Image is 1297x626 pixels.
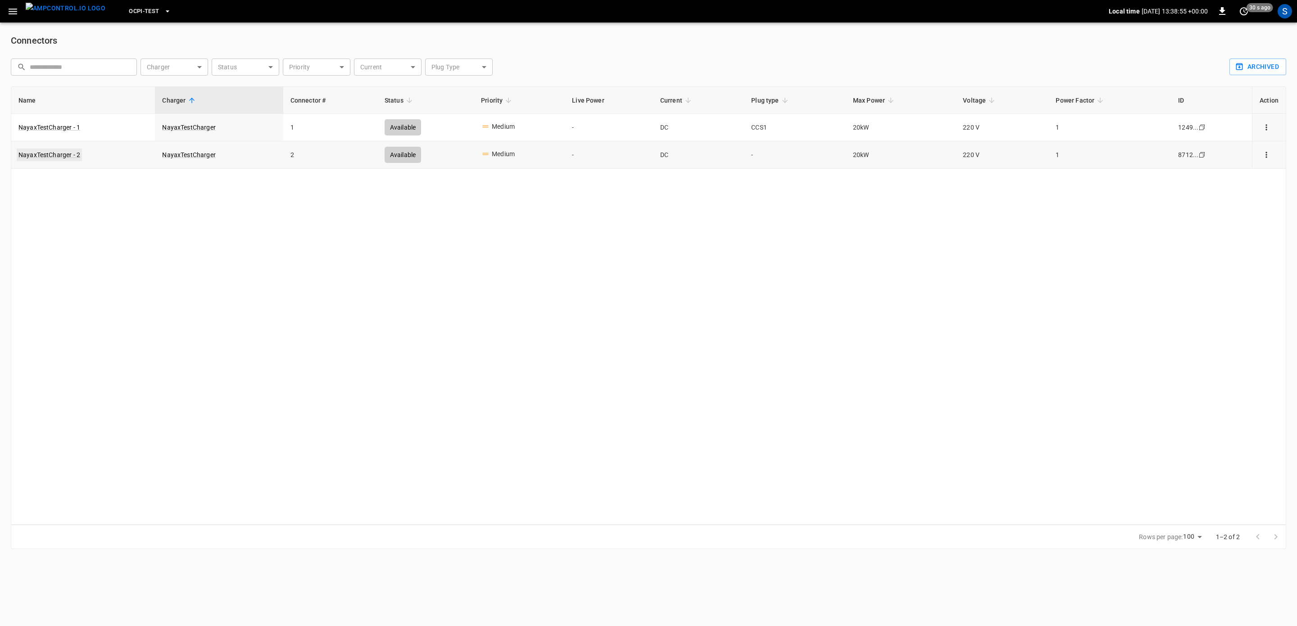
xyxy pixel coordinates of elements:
div: copy [1198,122,1207,132]
a: NayaxTestCharger - 2 [17,149,82,161]
button: set refresh interval [1237,4,1251,18]
div: copy [1198,150,1207,160]
span: OCPI-Test [129,6,159,17]
div: 100 [1183,530,1205,543]
p: [DATE] 13:38:55 +00:00 [1142,7,1208,16]
td: DC [653,141,744,169]
div: Available [385,119,421,135]
span: Current [660,95,694,106]
th: Connector # [283,87,377,114]
p: Local time [1109,7,1140,16]
td: 20 kW [846,141,956,169]
td: DC [653,114,744,141]
p: Rows per page: [1139,532,1183,541]
div: Medium [492,149,515,161]
span: 30 s ago [1247,3,1273,12]
td: - [744,141,846,169]
td: - [565,114,653,141]
td: 2 [283,141,377,169]
th: Live Power [565,87,653,114]
a: NayaxTestCharger [162,151,215,158]
span: Plug type [751,95,790,106]
a: NayaxTestCharger - 1 [18,123,80,132]
td: 20 kW [846,114,956,141]
td: 1 [1048,141,1171,169]
span: Voltage [963,95,998,106]
td: 220 V [956,141,1048,169]
td: CCS1 [744,114,846,141]
div: Medium [492,122,515,133]
td: 1 [283,114,377,141]
span: Priority [481,95,514,106]
div: Available [385,147,421,163]
th: Name [11,87,155,114]
div: 1249 ... [1178,123,1198,132]
h6: Connectors [11,33,1286,48]
th: Action [1252,87,1286,114]
img: ampcontrol.io logo [26,3,105,14]
a: NayaxTestCharger [162,124,215,131]
div: 8712 ... [1178,150,1198,159]
span: Charger [162,95,197,106]
p: 1–2 of 2 [1216,532,1240,541]
th: ID [1171,87,1252,114]
button: connector options [1260,149,1273,161]
td: 220 V [956,114,1048,141]
td: - [565,141,653,169]
span: Status [385,95,415,106]
span: Power Factor [1056,95,1106,106]
span: Max Power [853,95,897,106]
button: OCPI-Test [125,3,174,20]
button: Archived [1229,59,1286,75]
button: connector options [1260,121,1273,134]
div: profile-icon [1278,4,1292,18]
td: 1 [1048,114,1171,141]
